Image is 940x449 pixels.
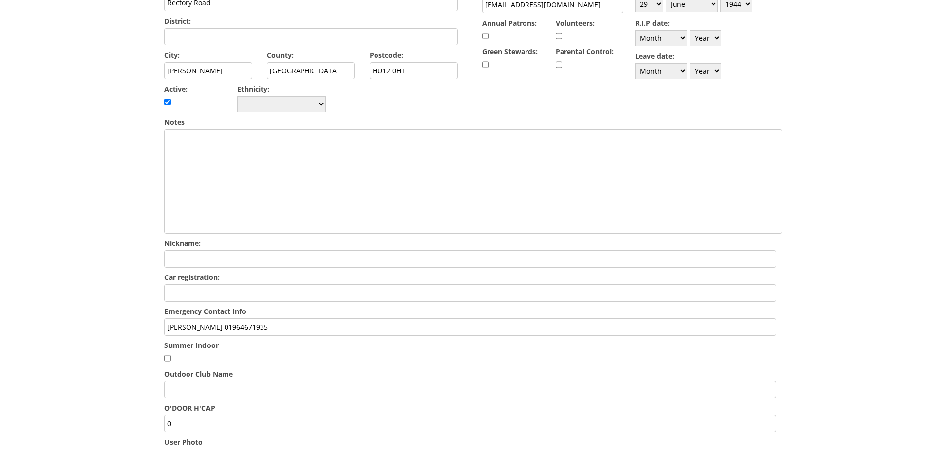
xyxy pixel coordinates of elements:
[237,84,326,94] label: Ethnicity:
[164,239,776,248] label: Nickname:
[164,437,776,447] label: User Photo
[164,403,776,413] label: O'DOOR H'CAP
[164,16,458,26] label: District:
[164,117,776,127] label: Notes
[370,50,458,60] label: Postcode:
[164,307,776,316] label: Emergency Contact Info
[164,341,776,350] label: Summer Indoor
[556,47,623,56] label: Parental Control:
[635,51,776,61] label: Leave date:
[482,47,550,56] label: Green Stewards:
[482,18,550,28] label: Annual Patrons:
[164,369,776,379] label: Outdoor Club Name
[556,18,623,28] label: Volunteers:
[164,84,238,94] label: Active:
[164,273,776,282] label: Car registration:
[635,18,776,28] label: R.I.P date:
[164,50,253,60] label: City:
[267,50,355,60] label: County:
